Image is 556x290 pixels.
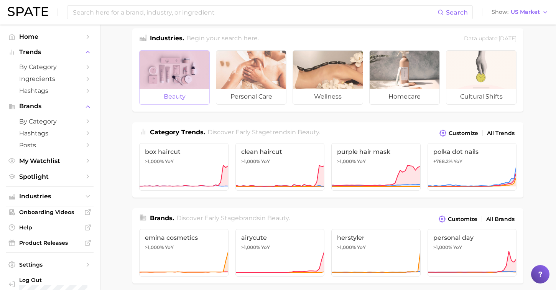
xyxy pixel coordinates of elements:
a: Product Releases [6,237,94,249]
span: US Market [511,10,540,14]
span: All Brands [486,216,515,222]
span: airycute [241,234,319,241]
h2: Begin your search here. [186,34,259,44]
span: All Trends [487,130,515,137]
span: >1,000% [337,244,356,250]
span: >1,000% [433,244,452,250]
span: Settings [19,261,81,268]
button: ShowUS Market [490,7,550,17]
span: Trends [19,49,81,56]
a: by Category [6,115,94,127]
span: Show [492,10,508,14]
a: emina cosmetics>1,000% YoY [139,229,229,277]
a: Spotlight [6,171,94,183]
span: YoY [261,244,270,250]
span: >1,000% [145,244,164,250]
span: YoY [453,244,462,250]
span: polka dot nails [433,148,511,155]
button: Customize [437,214,479,224]
div: Data update: [DATE] [464,34,517,44]
span: >1,000% [241,158,260,164]
a: My Watchlist [6,155,94,167]
span: Industries [19,193,81,200]
a: All Brands [484,214,517,224]
span: box haircut [145,148,223,155]
img: SPATE [8,7,48,16]
a: Hashtags [6,127,94,139]
span: Discover Early Stage trends in . [207,129,320,136]
span: Category Trends . [150,129,205,136]
a: Ingredients [6,73,94,85]
span: Hashtags [19,130,81,137]
a: homecare [369,50,440,105]
span: personal care [216,89,286,104]
a: herstyler>1,000% YoY [331,229,421,277]
span: My Watchlist [19,157,81,165]
a: wellness [293,50,363,105]
button: Brands [6,101,94,112]
span: Posts [19,142,81,149]
a: box haircut>1,000% YoY [139,143,229,191]
a: All Trends [485,128,517,138]
span: YoY [261,158,270,165]
span: herstyler [337,234,415,241]
a: Help [6,222,94,233]
span: Hashtags [19,87,81,94]
span: Spotlight [19,173,81,180]
a: Posts [6,139,94,151]
a: Settings [6,259,94,270]
a: cultural shifts [446,50,517,105]
span: Product Releases [19,239,81,246]
span: beauty [140,89,209,104]
span: YoY [357,244,366,250]
span: Customize [448,216,477,222]
a: Home [6,31,94,43]
span: >1,000% [337,158,356,164]
span: Brands . [150,214,174,222]
span: wellness [293,89,363,104]
span: Customize [449,130,478,137]
span: YoY [165,244,174,250]
span: Brands [19,103,81,110]
a: clean haircut>1,000% YoY [235,143,325,191]
span: purple hair mask [337,148,415,155]
span: Search [446,9,468,16]
a: airycute>1,000% YoY [235,229,325,277]
a: polka dot nails+768.2% YoY [428,143,517,191]
span: emina cosmetics [145,234,223,241]
a: by Category [6,61,94,73]
span: Onboarding Videos [19,209,81,216]
span: clean haircut [241,148,319,155]
a: Onboarding Videos [6,206,94,218]
span: Help [19,224,81,231]
a: personal care [216,50,286,105]
span: >1,000% [145,158,164,164]
span: personal day [433,234,511,241]
a: beauty [139,50,210,105]
h1: Industries. [150,34,184,44]
span: by Category [19,118,81,125]
span: beauty [267,214,289,222]
span: Discover Early Stage brands in . [176,214,290,222]
span: cultural shifts [446,89,516,104]
a: Hashtags [6,85,94,97]
span: YoY [165,158,174,165]
a: purple hair mask>1,000% YoY [331,143,421,191]
span: Log Out [19,277,87,283]
input: Search here for a brand, industry, or ingredient [72,6,438,19]
span: Ingredients [19,75,81,82]
span: +768.2% [433,158,452,164]
a: personal day>1,000% YoY [428,229,517,277]
button: Industries [6,191,94,202]
span: beauty [298,129,319,136]
span: homecare [370,89,439,104]
span: >1,000% [241,244,260,250]
button: Customize [438,128,480,138]
span: by Category [19,63,81,71]
span: Home [19,33,81,40]
span: YoY [454,158,462,165]
span: YoY [357,158,366,165]
button: Trends [6,46,94,58]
